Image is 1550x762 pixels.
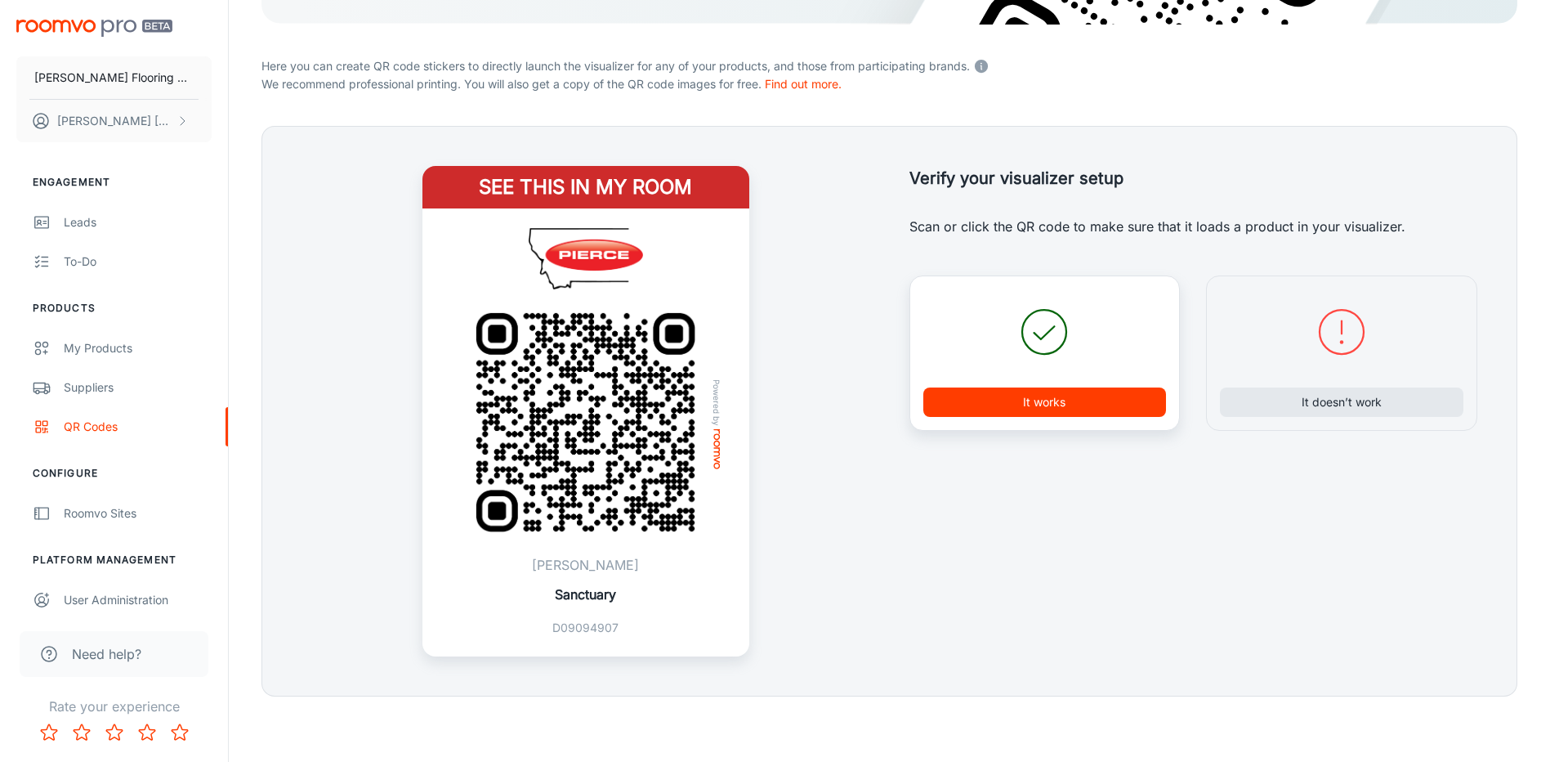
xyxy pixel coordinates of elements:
h4: See this in my room [422,166,749,208]
a: Find out more. [765,77,842,91]
button: Rate 2 star [65,716,98,749]
h5: Verify your visualizer setup [909,166,1478,190]
p: Here you can create QR code stickers to directly launch the visualizer for any of your products, ... [261,54,1517,75]
img: Roomvo PRO Beta [16,20,172,37]
p: [PERSON_NAME] Flooring Stores - Bozeman [34,69,194,87]
button: Rate 5 star [163,716,196,749]
p: Rate your experience [13,697,215,716]
div: My Products [64,339,212,357]
button: Rate 3 star [98,716,131,749]
p: Sanctuary [555,585,616,604]
p: We recommend professional printing. You will also get a copy of the QR code images for free. [261,75,1517,93]
button: Rate 4 star [131,716,163,749]
button: It works [923,388,1167,417]
div: QR Codes [64,418,212,436]
p: D09094907 [532,619,639,637]
p: [PERSON_NAME] [532,555,639,575]
p: Scan or click the QR code to make sure that it loads a product in your visualizer. [909,217,1478,236]
button: It doesn’t work [1220,388,1463,417]
button: Rate 1 star [33,716,65,749]
img: Pierce Flooring Stores - Bozeman [481,228,690,289]
span: Powered by [708,379,725,426]
div: To-do [64,253,212,271]
span: Need help? [72,644,141,664]
div: User Administration [64,591,212,609]
a: See this in my roomPierce Flooring Stores - BozemanQR Code ExamplePowered byroomvo[PERSON_NAME]Sa... [422,166,749,657]
button: [PERSON_NAME] Flooring Stores - Bozeman [16,56,212,99]
div: Roomvo Sites [64,504,212,522]
button: [PERSON_NAME] [PERSON_NAME] [16,100,212,142]
img: roomvo [713,429,720,469]
img: QR Code Example [453,289,718,555]
div: Leads [64,213,212,231]
div: Suppliers [64,379,212,397]
p: [PERSON_NAME] [PERSON_NAME] [57,112,172,130]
